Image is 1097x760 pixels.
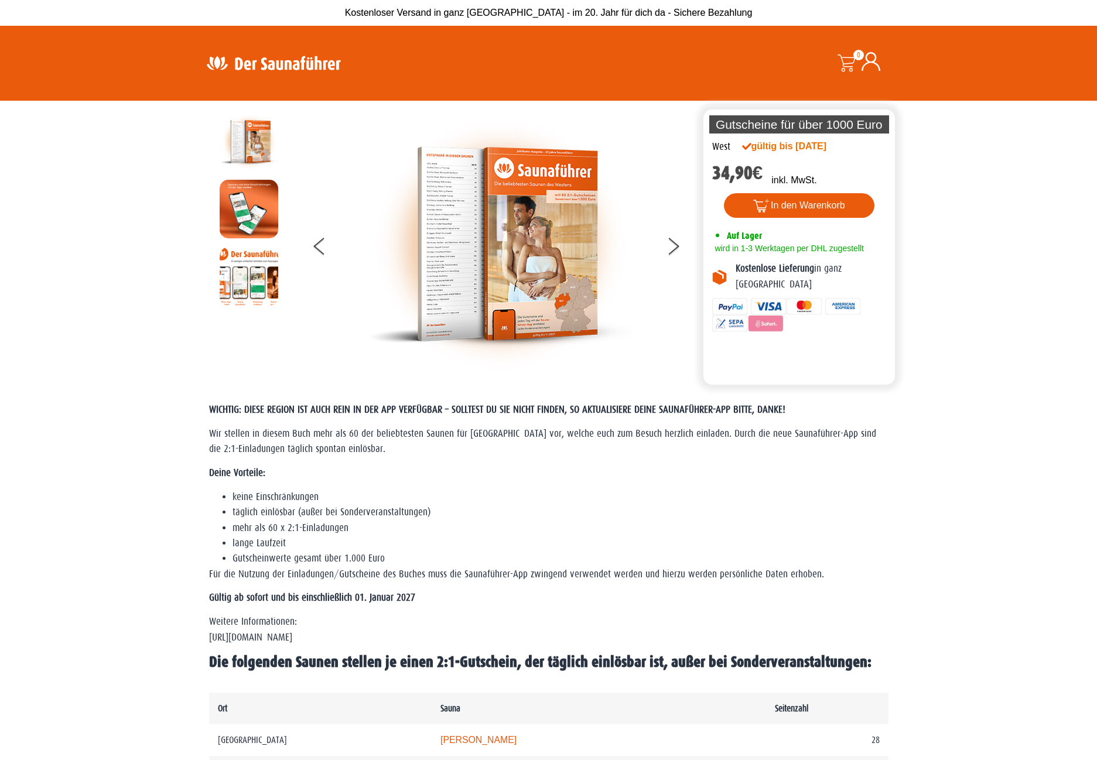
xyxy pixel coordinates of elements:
[712,139,730,155] div: West
[724,193,874,218] button: In den Warenkorb
[233,489,888,505] li: keine Einschränkungen
[220,247,278,306] img: Anleitung7tn
[736,263,814,274] b: Kostenlose Lieferung
[209,724,432,756] td: [GEOGRAPHIC_DATA]
[220,112,278,171] img: der-saunafuehrer-2025-west
[233,536,888,551] li: lange Laufzeit
[712,244,864,253] span: wird in 1-3 Werktagen per DHL zugestellt
[853,50,864,60] span: 0
[233,521,888,536] li: mehr als 60 x 2:1-Einladungen
[233,551,888,566] li: Gutscheinwerte gesamt über 1.000 Euro
[766,724,888,756] td: 28
[712,162,763,184] bdi: 34,90
[736,261,887,292] p: in ganz [GEOGRAPHIC_DATA]
[440,735,517,745] a: [PERSON_NAME]
[218,703,227,713] b: Ort
[209,653,872,670] b: Die folgenden Saunen stellen je einen 2:1-Gutschein, der täglich einlösbar ist, außer bei Sonderv...
[220,180,278,238] img: MOCKUP-iPhone_regional
[209,614,888,645] p: Weitere Informationen: [URL][DOMAIN_NAME]
[209,567,888,582] p: Für die Nutzung der Einladungen/Gutscheine des Buches muss die Saunaführer-App zwingend verwendet...
[742,139,852,153] div: gültig bis [DATE]
[727,230,762,241] span: Auf Lager
[753,162,763,184] span: €
[209,428,876,454] span: Wir stellen in diesem Buch mehr als 60 der beliebtesten Saunen für [GEOGRAPHIC_DATA] vor, welche ...
[209,404,785,415] span: WICHTIG: DIESE REGION IST AUCH REIN IN DER APP VERFÜGBAR – SOLLTEST DU SIE NICHT FINDEN, SO AKTUA...
[709,115,890,133] p: Gutscheine für über 1000 Euro
[233,505,888,520] li: täglich einlösbar (außer bei Sonderveranstaltungen)
[209,467,265,478] strong: Deine Vorteile:
[771,173,816,187] p: inkl. MwSt.
[209,592,415,603] strong: Gültig ab sofort und bis einschließlich 01. Januar 2027
[440,703,460,713] b: Sauna
[775,703,808,713] b: Seitenzahl
[368,112,632,376] img: der-saunafuehrer-2025-west
[345,8,753,18] span: Kostenloser Versand in ganz [GEOGRAPHIC_DATA] - im 20. Jahr für dich da - Sichere Bezahlung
